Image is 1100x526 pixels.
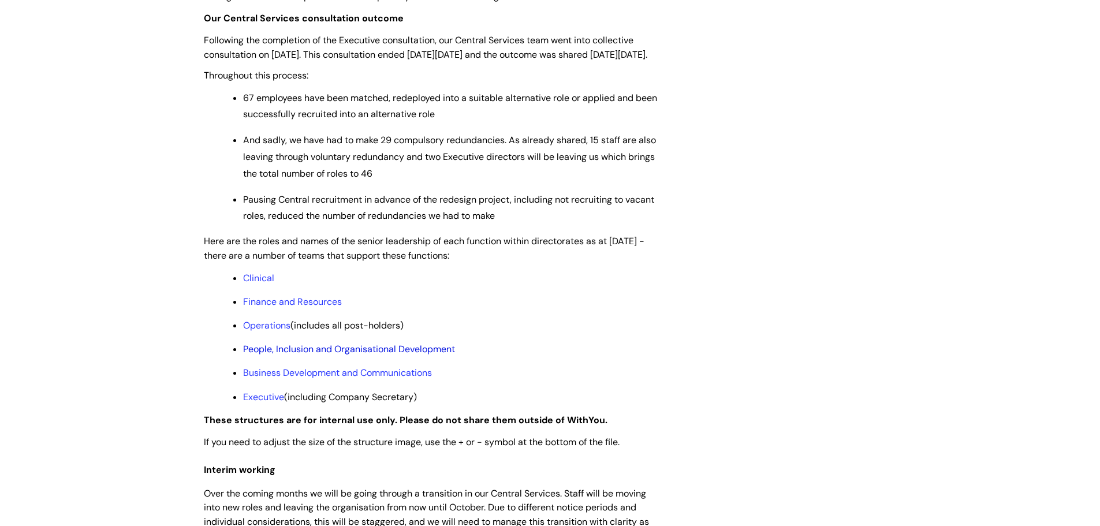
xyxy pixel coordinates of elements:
p: 67 employees have been matched, redeployed into a suitable alternative role or applied and been s... [243,90,660,124]
span: Throughout this process: [204,69,308,81]
span: Following the completion of the Executive consultation, our Central Services team went into colle... [204,34,647,61]
span: (including Company Secretary) [243,391,417,403]
a: Business Development and Communications [243,367,432,379]
strong: These structures are for internal use only. Please do not share them outside of WithYou. [204,414,607,426]
a: Clinical [243,272,274,284]
strong: Our Central Services consultation outcome [204,12,404,24]
p: Pausing Central recruitment in advance of the redesign project, including not recruiting to vacan... [243,192,660,225]
span: Here are the roles and names of the senior leadership of each function within directorates as at ... [204,235,644,262]
a: Finance and Resources [243,296,342,308]
a: Operations [243,319,290,331]
a: Executive [243,391,284,403]
span: Interim working [204,464,275,476]
p: And sadly, we have had to make 29 compulsory redundancies. As already shared, 15 staff are also l... [243,132,660,182]
a: People, Inclusion and Organisational Development [243,343,455,355]
span: (includes all post-holders) [243,319,404,331]
span: If you need to adjust the size of the structure image, use the + or - symbol at the bottom of the... [204,436,620,448]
